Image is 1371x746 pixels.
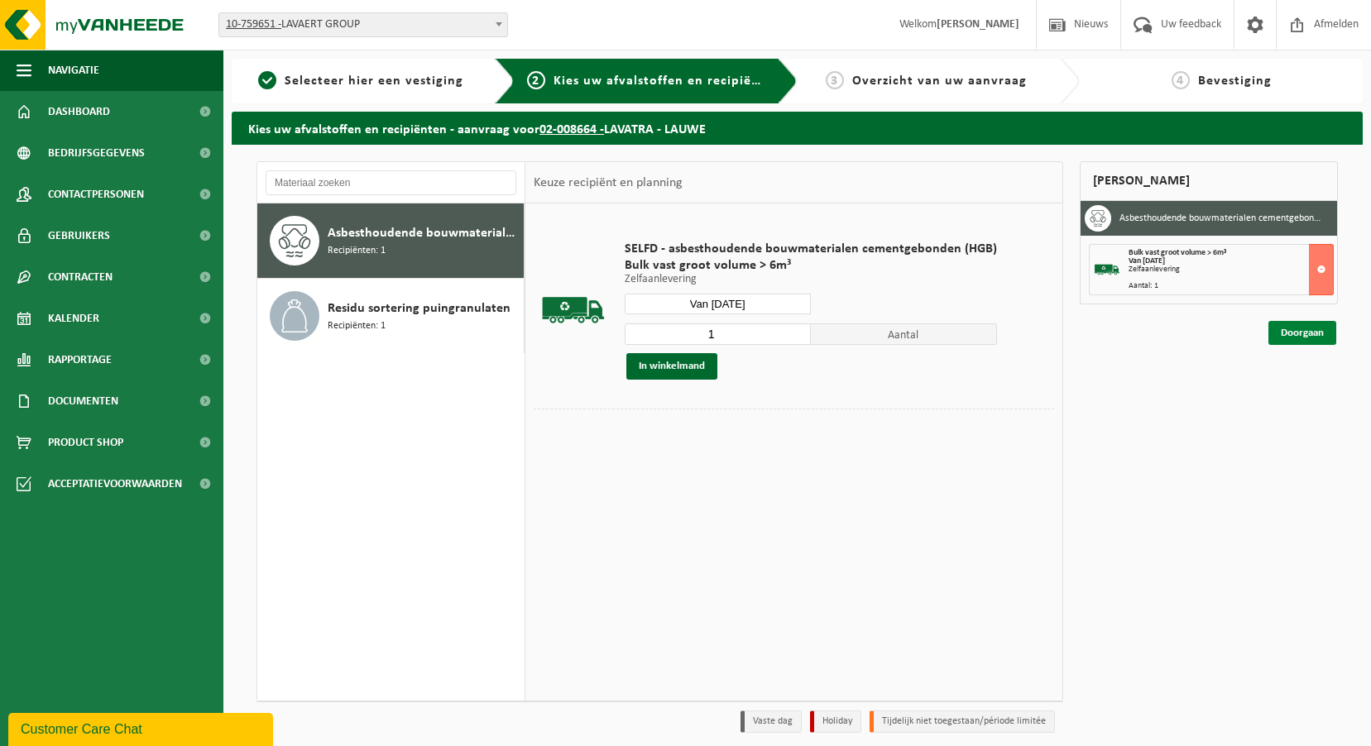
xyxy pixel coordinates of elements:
span: 10-759651 - LAVAERT GROUP [218,12,508,37]
input: Materiaal zoeken [266,170,516,195]
li: Holiday [810,710,861,733]
span: Bevestiging [1198,74,1272,88]
strong: Van [DATE] [1129,256,1165,265]
iframe: chat widget [8,710,276,746]
li: Tijdelijk niet toegestaan/période limitée [870,710,1055,733]
span: SELFD - asbesthoudende bouwmaterialen cementgebonden (HGB) [625,241,997,257]
span: Asbesthoudende bouwmaterialen cementgebonden (hechtgebonden) [328,223,520,243]
span: Gebruikers [48,215,110,256]
button: Asbesthoudende bouwmaterialen cementgebonden (hechtgebonden) Recipiënten: 1 [257,203,525,279]
span: 2 [527,71,545,89]
span: Dashboard [48,91,110,132]
span: Overzicht van uw aanvraag [852,74,1027,88]
h2: Kies uw afvalstoffen en recipiënten - aanvraag voor LAVATRA - LAUWE [232,112,1363,144]
span: Navigatie [48,50,99,91]
span: Aantal [811,323,997,345]
span: 3 [826,71,844,89]
span: Contactpersonen [48,174,144,215]
p: Zelfaanlevering [625,274,997,285]
span: Selecteer hier een vestiging [285,74,463,88]
span: Kalender [48,298,99,339]
span: Acceptatievoorwaarden [48,463,182,505]
span: Bulk vast groot volume > 6m³ [625,257,997,274]
span: Residu sortering puingranulaten [328,299,511,318]
a: Doorgaan [1268,321,1336,345]
span: Bedrijfsgegevens [48,132,145,174]
tcxspan: Call 02-008664 - via 3CX [539,123,604,136]
span: Product Shop [48,422,123,463]
li: Vaste dag [741,710,802,733]
button: In winkelmand [626,353,717,380]
a: 1Selecteer hier een vestiging [240,71,482,91]
div: Keuze recipiënt en planning [525,162,691,203]
div: Aantal: 1 [1129,282,1333,290]
span: 1 [258,71,276,89]
span: Kies uw afvalstoffen en recipiënten [554,74,781,88]
div: [PERSON_NAME] [1080,161,1338,201]
input: Selecteer datum [625,294,811,314]
h3: Asbesthoudende bouwmaterialen cementgebonden (hechtgebonden) [1119,205,1325,232]
tcxspan: Call 10-759651 - via 3CX [226,18,281,31]
button: Residu sortering puingranulaten Recipiënten: 1 [257,279,525,353]
span: Recipiënten: 1 [328,243,386,259]
span: Rapportage [48,339,112,380]
span: Bulk vast groot volume > 6m³ [1129,248,1226,257]
strong: [PERSON_NAME] [937,18,1019,31]
span: 10-759651 - LAVAERT GROUP [219,13,507,36]
span: Contracten [48,256,113,298]
span: 4 [1172,71,1190,89]
div: Zelfaanlevering [1129,265,1333,274]
span: Recipiënten: 1 [328,318,386,334]
span: Documenten [48,380,118,422]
